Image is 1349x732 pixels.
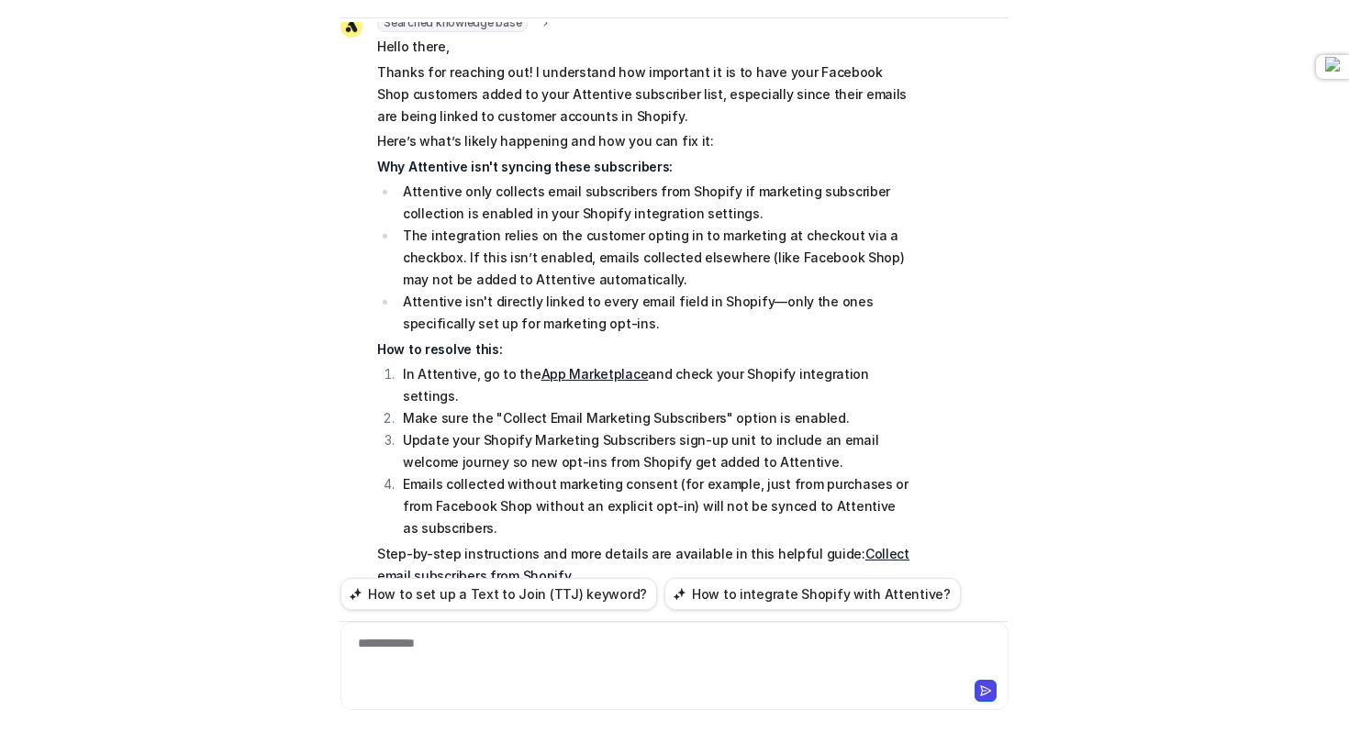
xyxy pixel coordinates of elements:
[340,578,657,610] button: How to set up a Text to Join (TTJ) keyword?
[377,543,914,587] p: Step-by-step instructions and more details are available in this helpful guide: .
[397,363,914,407] li: In Attentive, go to the and check your Shopify integration settings.
[377,341,502,357] strong: How to resolve this:
[377,61,914,128] p: Thanks for reaching out! I understand how important it is to have your Facebook Shop customers ad...
[397,473,914,539] li: Emails collected without marketing consent (for example, just from purchases or from Facebook Sho...
[397,181,914,225] li: Attentive only collects email subscribers from Shopify if marketing subscriber collection is enab...
[377,130,914,152] p: Here’s what’s likely happening and how you can fix it:
[377,546,909,583] a: Collect email subscribers from Shopify
[377,36,914,58] p: Hello there,
[664,578,961,610] button: How to integrate Shopify with Attentive?
[397,291,914,335] li: Attentive isn't directly linked to every email field in Shopify—only the ones specifically set up...
[541,366,649,382] a: App Marketplace
[377,159,673,174] strong: Why Attentive isn't syncing these subscribers:
[397,407,914,429] li: Make sure the "Collect Email Marketing Subscribers" option is enabled.
[397,225,914,291] li: The integration relies on the customer opting in to marketing at checkout via a checkbox. If this...
[377,14,528,32] span: Searched knowledge base
[397,429,914,473] li: Update your Shopify Marketing Subscribers sign-up unit to include an email welcome journey so new...
[1325,57,1349,77] img: loops-logo
[340,16,362,38] img: Widget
